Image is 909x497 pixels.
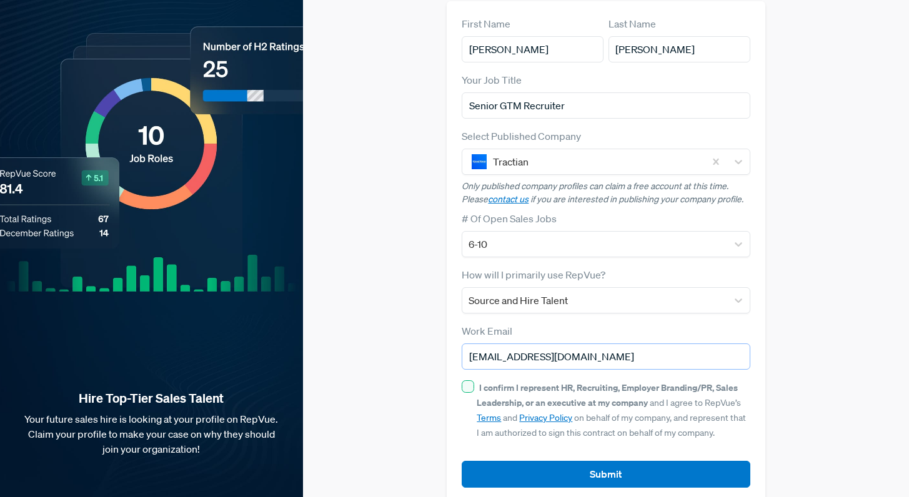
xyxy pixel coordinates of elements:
input: Email [462,343,750,370]
img: Tractian [472,154,487,169]
strong: I confirm I represent HR, Recruiting, Employer Branding/PR, Sales Leadership, or an executive at ... [477,381,738,408]
input: Title [462,92,750,119]
strong: Hire Top-Tier Sales Talent [20,390,283,406]
a: Privacy Policy [519,412,572,423]
label: Last Name [608,16,656,31]
input: Last Name [608,36,750,62]
a: contact us [488,194,529,205]
label: Select Published Company [462,129,581,144]
span: and I agree to RepVue’s and on behalf of my company, and represent that I am authorized to sign t... [477,382,746,438]
label: Work Email [462,323,512,338]
label: How will I primarily use RepVue? [462,267,605,282]
label: Your Job Title [462,72,522,87]
p: Only published company profiles can claim a free account at this time. Please if you are interest... [462,180,750,206]
label: # Of Open Sales Jobs [462,211,557,226]
p: Your future sales hire is looking at your profile on RepVue. Claim your profile to make your case... [20,411,283,456]
button: Submit [462,461,750,488]
label: First Name [462,16,510,31]
a: Terms [477,412,501,423]
input: First Name [462,36,604,62]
